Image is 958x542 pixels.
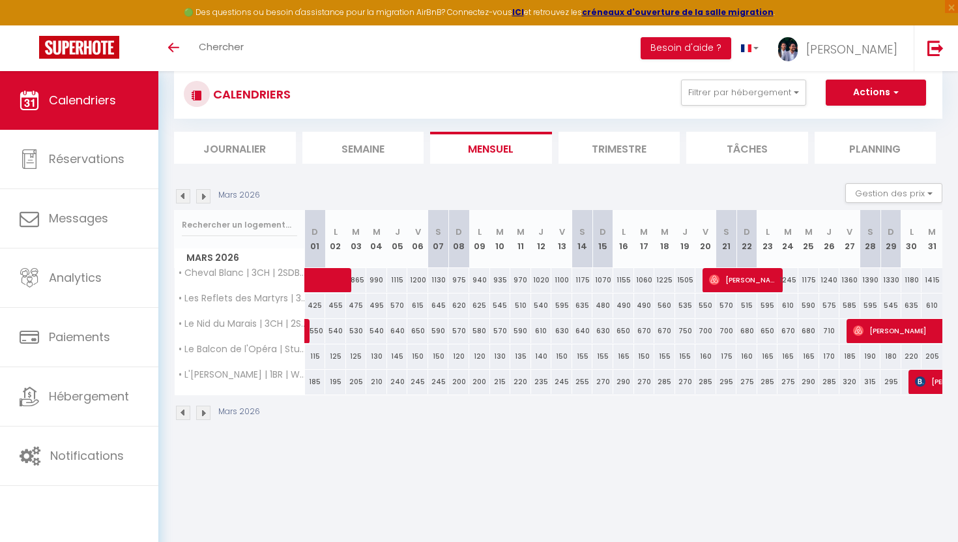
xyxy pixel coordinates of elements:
[395,226,400,238] abbr: J
[510,210,531,268] th: 11
[572,294,593,318] div: 635
[819,344,840,369] div: 170
[826,80,926,106] button: Actions
[798,370,819,394] div: 290
[579,226,585,238] abbr: S
[496,226,504,238] abbr: M
[469,294,490,318] div: 625
[777,294,798,318] div: 610
[49,269,102,286] span: Analytics
[777,210,798,268] th: 24
[736,210,757,268] th: 22
[199,40,244,53] span: Chercher
[826,226,832,238] abbr: J
[880,294,901,318] div: 545
[819,294,840,318] div: 575
[448,294,469,318] div: 620
[654,268,675,292] div: 1225
[757,370,778,394] div: 285
[177,268,307,278] span: • Cheval Blanc | 3CH | 2SDB I Clim | [GEOGRAPHIC_DATA] •
[490,294,511,318] div: 545
[736,319,757,343] div: 680
[880,210,901,268] th: 29
[469,344,490,369] div: 120
[819,370,840,394] div: 285
[10,5,50,44] button: Ouvrir le widget de chat LiveChat
[572,210,593,268] th: 14
[744,226,750,238] abbr: D
[922,294,942,318] div: 610
[325,344,346,369] div: 125
[901,268,922,292] div: 1180
[517,226,525,238] abbr: M
[177,294,307,303] span: • Les Reflets des Martyrs | 3CH | 2SDB | Clim •
[819,210,840,268] th: 26
[847,226,852,238] abbr: V
[346,344,367,369] div: 125
[49,388,129,404] span: Hébergement
[49,92,116,108] span: Calendriers
[819,268,840,292] div: 1240
[675,268,696,292] div: 1505
[768,25,914,71] a: ... [PERSON_NAME]
[448,268,469,292] div: 975
[305,344,326,369] div: 115
[490,344,511,369] div: 130
[634,319,655,343] div: 670
[469,370,490,394] div: 200
[634,210,655,268] th: 17
[551,344,572,369] div: 150
[448,344,469,369] div: 120
[922,210,942,268] th: 31
[654,344,675,369] div: 155
[736,294,757,318] div: 515
[695,210,716,268] th: 20
[551,268,572,292] div: 1100
[640,226,648,238] abbr: M
[613,319,634,343] div: 650
[456,226,462,238] abbr: D
[777,268,798,292] div: 1245
[798,319,819,343] div: 680
[407,268,428,292] div: 1200
[218,189,260,202] p: Mars 2026
[366,319,387,343] div: 540
[922,344,942,369] div: 205
[888,226,894,238] abbr: D
[512,7,524,18] a: ICI
[428,319,449,343] div: 590
[716,370,737,394] div: 295
[407,344,428,369] div: 150
[798,294,819,318] div: 590
[675,294,696,318] div: 535
[366,370,387,394] div: 210
[757,319,778,343] div: 650
[490,268,511,292] div: 935
[901,210,922,268] th: 30
[910,226,914,238] abbr: L
[325,370,346,394] div: 195
[695,344,716,369] div: 160
[551,294,572,318] div: 595
[901,294,922,318] div: 635
[798,268,819,292] div: 1175
[531,370,552,394] div: 235
[551,319,572,343] div: 630
[305,319,326,343] div: 550
[716,294,737,318] div: 570
[922,268,942,292] div: 1415
[613,344,634,369] div: 165
[510,319,531,343] div: 590
[867,226,873,238] abbr: S
[860,344,881,369] div: 190
[305,370,326,394] div: 185
[716,210,737,268] th: 21
[346,210,367,268] th: 03
[572,268,593,292] div: 1175
[682,226,688,238] abbr: J
[346,370,367,394] div: 205
[352,226,360,238] abbr: M
[531,319,552,343] div: 610
[428,294,449,318] div: 645
[366,344,387,369] div: 130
